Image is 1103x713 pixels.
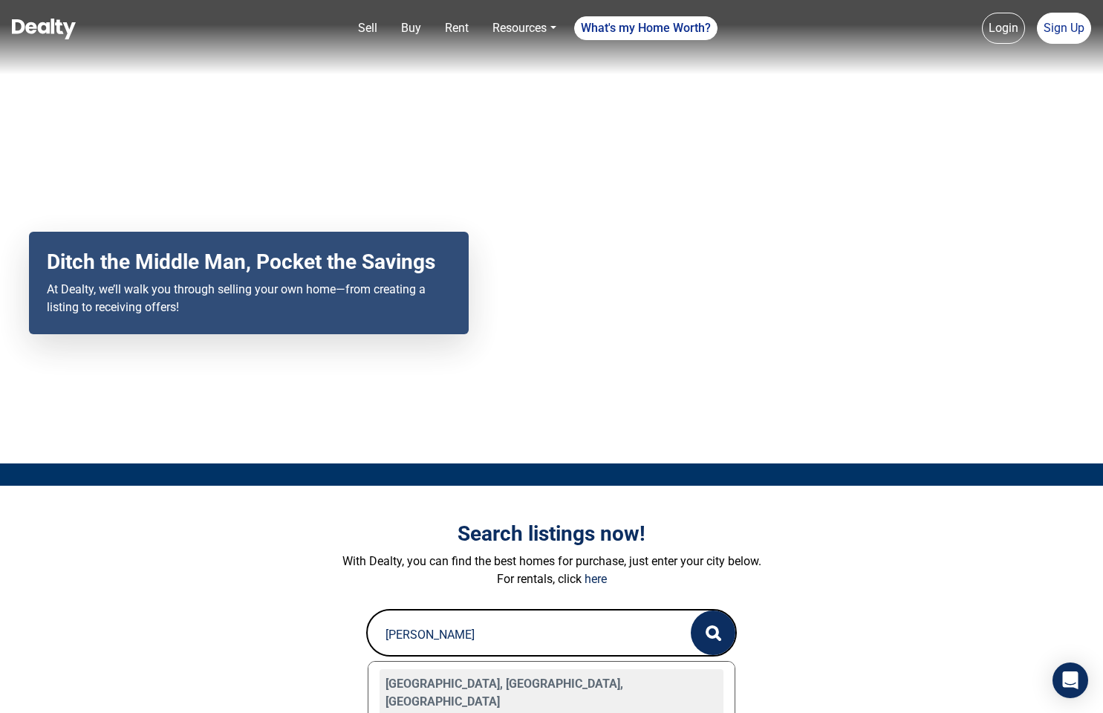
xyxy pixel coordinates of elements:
h2: Ditch the Middle Man, Pocket the Savings [47,250,451,275]
iframe: BigID CMP Widget [7,668,52,713]
div: Open Intercom Messenger [1052,662,1088,698]
a: Buy [395,13,427,43]
a: here [585,572,607,586]
a: Rent [439,13,475,43]
a: Sign Up [1037,13,1091,44]
p: For rentals, click [140,570,964,588]
p: At Dealty, we’ll walk you through selling your own home—from creating a listing to receiving offers! [47,281,451,316]
h3: Search listings now! [140,521,964,547]
p: With Dealty, you can find the best homes for purchase, just enter your city below. [140,553,964,570]
a: Login [982,13,1025,44]
a: What's my Home Worth? [574,16,718,40]
img: Dealty - Buy, Sell & Rent Homes [12,19,76,39]
a: Sell [352,13,383,43]
input: Search by city... [368,611,662,658]
a: Resources [487,13,562,43]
